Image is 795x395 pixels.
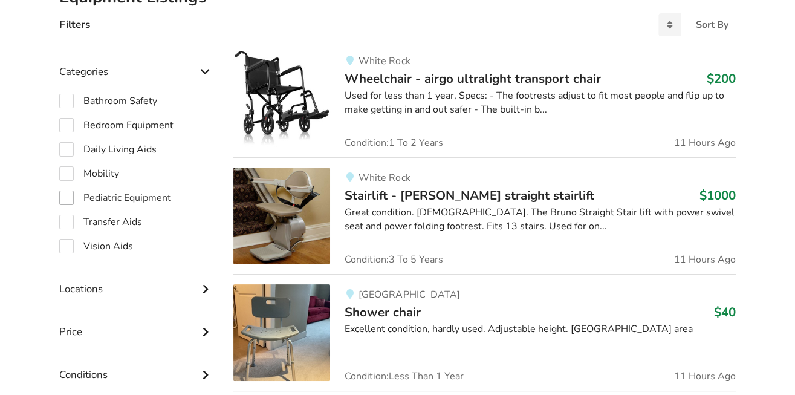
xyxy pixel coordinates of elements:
h3: $200 [707,71,736,87]
span: White Rock [359,171,410,184]
div: Categories [59,41,214,84]
span: Condition: 1 To 2 Years [345,138,443,148]
label: Bedroom Equipment [59,118,174,132]
div: Conditions [59,344,214,387]
span: Shower chair [345,304,421,321]
label: Pediatric Equipment [59,191,171,205]
img: mobility-stairlift - bruno straight stairlift [233,168,330,264]
label: Mobility [59,166,119,181]
span: 11 Hours Ago [674,138,736,148]
h4: Filters [59,18,90,31]
span: 11 Hours Ago [674,371,736,381]
a: mobility-stairlift - bruno straight stairliftWhite RockStairlift - [PERSON_NAME] straight stairli... [233,157,736,274]
div: Locations [59,258,214,301]
a: bathroom safety-shower chair[GEOGRAPHIC_DATA]Shower chair$40Excellent condition, hardly used. Adj... [233,274,736,391]
span: White Rock [359,54,410,68]
span: Condition: Less Than 1 Year [345,371,464,381]
h3: $1000 [699,188,736,203]
label: Daily Living Aids [59,142,157,157]
label: Bathroom Safety [59,94,157,108]
span: 11 Hours Ago [674,255,736,264]
div: Used for less than 1 year, Specs: - The footrests adjust to fit most people and flip up to make g... [345,89,736,117]
img: mobility-wheelchair - airgo ultralight transport chair [233,51,330,148]
label: Transfer Aids [59,215,142,229]
div: Sort By [696,20,728,30]
span: Condition: 3 To 5 Years [345,255,443,264]
span: Wheelchair - airgo ultralight transport chair [345,70,601,87]
span: [GEOGRAPHIC_DATA] [359,288,459,301]
h3: $40 [714,304,736,320]
div: Great condition. [DEMOGRAPHIC_DATA]. The Bruno Straight Stair lift with power swivel seat and pow... [345,206,736,233]
label: Vision Aids [59,239,133,253]
span: Stairlift - [PERSON_NAME] straight stairlift [345,187,594,204]
a: mobility-wheelchair - airgo ultralight transport chairWhite RockWheelchair - airgo ultralight tra... [233,51,736,157]
img: bathroom safety-shower chair [233,284,330,381]
div: Price [59,301,214,344]
div: Excellent condition, hardly used. Adjustable height. [GEOGRAPHIC_DATA] area [345,322,736,336]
